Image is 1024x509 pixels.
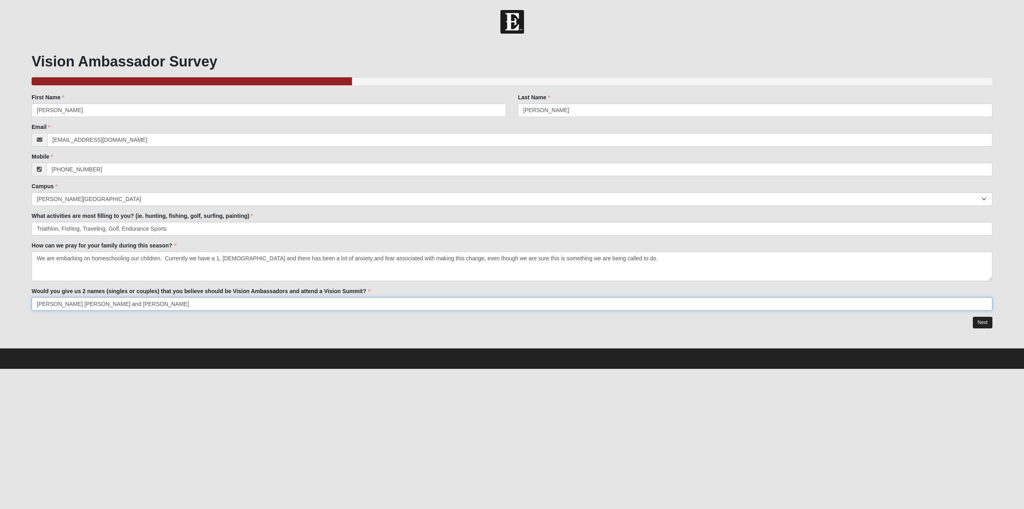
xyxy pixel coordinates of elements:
[518,93,550,101] label: Last Name
[32,53,992,70] h1: Vision Ambassador Survey
[32,93,64,101] label: First Name
[32,212,253,220] label: What activities are most filling to you? (ie. hunting, fishing, golf, surfing, painting)
[32,287,370,295] label: Would you give us 2 names (singles or couples) that you believe should be Vision Ambassadors and ...
[32,153,53,161] label: Mobile
[32,182,58,190] label: Campus
[973,317,992,328] a: Next
[32,123,50,131] label: Email
[32,241,176,249] label: How can we pray for your family during this season?
[500,10,524,34] img: Church of Eleven22 Logo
